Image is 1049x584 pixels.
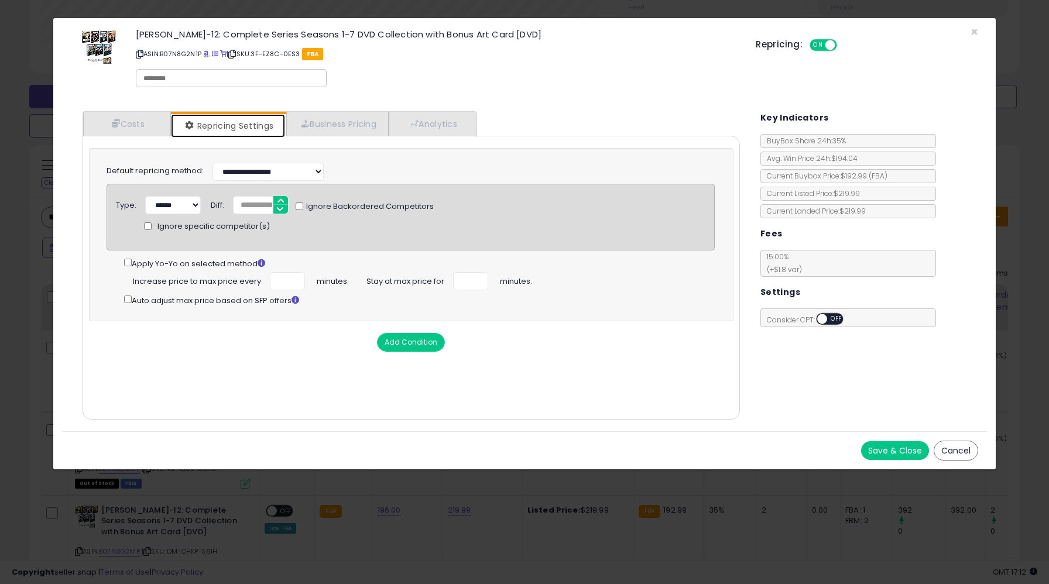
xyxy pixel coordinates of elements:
span: minutes. [500,272,532,287]
div: Diff: [211,196,224,211]
a: All offer listings [212,49,218,59]
a: Analytics [389,112,475,136]
span: ON [811,40,825,50]
div: Apply Yo-Yo on selected method [124,256,715,270]
span: 15.00 % [761,252,802,274]
button: Save & Close [861,441,929,460]
span: Consider CPT: [761,315,859,325]
span: × [971,23,978,40]
a: Business Pricing [286,112,389,136]
span: FBA [302,48,324,60]
span: ( FBA ) [869,171,887,181]
span: $192.99 [841,171,887,181]
label: Default repricing method: [107,166,204,177]
img: 51QUVesKFsL._SL60_.jpg [81,30,116,65]
span: BuyBox Share 24h: 35% [761,136,846,146]
span: OFF [835,40,854,50]
h5: Repricing: [756,40,803,49]
span: Current Buybox Price: [761,171,887,181]
button: Add Condition [377,333,445,352]
span: Current Listed Price: $219.99 [761,188,860,198]
span: Ignore Backordered Competitors [303,201,434,212]
h3: [PERSON_NAME]-12: Complete Series Seasons 1-7 DVD Collection with Bonus Art Card [DVD] [136,30,738,39]
div: Type: [116,196,136,211]
span: Stay at max price for [366,272,444,287]
a: Costs [83,112,171,136]
p: ASIN: B07N8G2N1P | SKU: 3F-EZ8C-0ES3 [136,44,738,63]
span: minutes. [317,272,349,287]
a: Your listing only [220,49,227,59]
a: Repricing Settings [171,114,286,138]
button: Cancel [934,441,978,461]
span: (+$1.8 var) [761,264,802,274]
div: Auto adjust max price based on SFP offers [124,293,715,307]
span: Ignore specific competitor(s) [157,221,270,232]
span: Current Landed Price: $219.99 [761,206,866,216]
h5: Fees [760,226,783,241]
span: Avg. Win Price 24h: $194.04 [761,153,858,163]
span: Increase price to max price every [133,272,261,287]
h5: Settings [760,285,800,300]
a: BuyBox page [203,49,210,59]
span: OFF [827,314,846,324]
h5: Key Indicators [760,111,829,125]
